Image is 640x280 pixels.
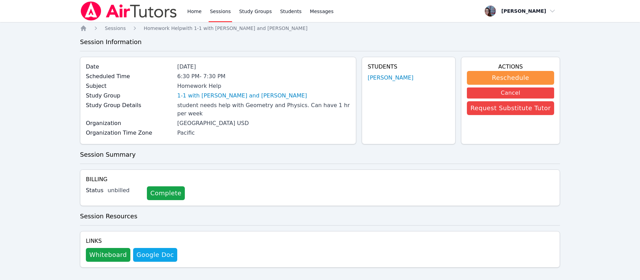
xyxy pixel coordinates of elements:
[467,63,554,71] h4: Actions
[177,63,350,71] div: [DATE]
[177,82,350,90] div: Homework Help
[86,248,130,262] button: Whiteboard
[177,72,350,81] div: 6:30 PM - 7:30 PM
[105,25,126,32] a: Sessions
[467,71,554,85] button: Reschedule
[86,92,173,100] label: Study Group
[80,25,560,32] nav: Breadcrumb
[368,74,413,82] a: [PERSON_NAME]
[368,63,450,71] h4: Students
[177,92,307,100] a: 1-1 with [PERSON_NAME] and [PERSON_NAME]
[86,186,103,195] label: Status
[86,119,173,127] label: Organization
[86,101,173,110] label: Study Group Details
[86,129,173,137] label: Organization Time Zone
[177,129,350,137] div: Pacific
[80,37,560,47] h3: Session Information
[86,72,173,81] label: Scheduled Time
[144,25,308,32] a: Homework Helpwith 1-1 with [PERSON_NAME] and [PERSON_NAME]
[108,186,141,195] div: unbilled
[80,150,560,159] h3: Session Summary
[467,87,554,98] button: Cancel
[147,186,185,200] a: Complete
[177,101,350,118] div: student needs help with Geometry and Physics. Can have 1 hr per week
[86,175,554,184] h4: Billing
[310,8,334,15] span: Messages
[86,237,177,245] h4: Links
[80,1,178,21] img: Air Tutors
[105,25,126,31] span: Sessions
[177,119,350,127] div: [GEOGRAPHIC_DATA] USD
[144,25,308,31] span: Homework Help with 1-1 with [PERSON_NAME] and [PERSON_NAME]
[86,82,173,90] label: Subject
[467,101,554,115] button: Request Substitute Tutor
[133,248,177,262] a: Google Doc
[86,63,173,71] label: Date
[80,211,560,221] h3: Session Resources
